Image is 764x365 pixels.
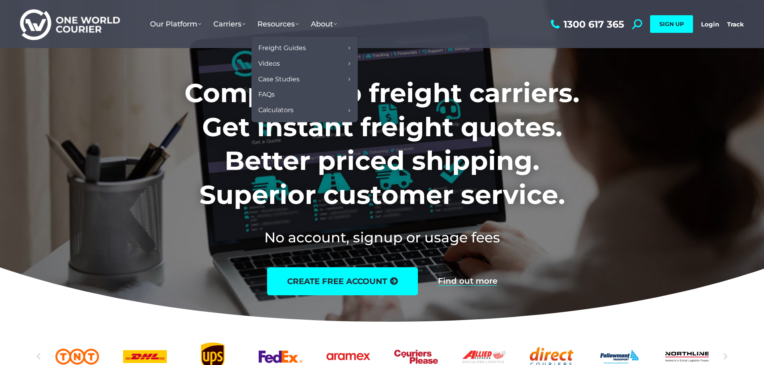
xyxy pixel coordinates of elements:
img: One World Courier [20,8,120,40]
span: Videos [258,60,280,68]
span: FAQs [258,91,275,99]
a: Videos [255,56,354,72]
a: SIGN UP [650,15,693,33]
span: Freight Guides [258,44,306,52]
span: Case Studies [258,75,300,84]
a: Find out more [438,277,497,286]
a: Case Studies [255,72,354,87]
a: Resources [251,12,305,36]
a: Our Platform [144,12,207,36]
a: Track [727,20,744,28]
span: Resources [257,20,299,28]
span: SIGN UP [659,20,684,28]
a: About [305,12,343,36]
a: Login [701,20,719,28]
h1: Compare top freight carriers. Get instant freight quotes. Better priced shipping. Superior custom... [132,76,632,212]
a: FAQs [255,87,354,103]
a: Carriers [207,12,251,36]
a: Freight Guides [255,40,354,56]
a: Calculators [255,103,354,118]
a: 1300 617 365 [549,19,624,29]
span: Calculators [258,106,294,115]
span: Carriers [213,20,245,28]
span: Our Platform [150,20,201,28]
h2: No account, signup or usage fees [132,228,632,247]
span: About [311,20,337,28]
a: create free account [267,267,418,295]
